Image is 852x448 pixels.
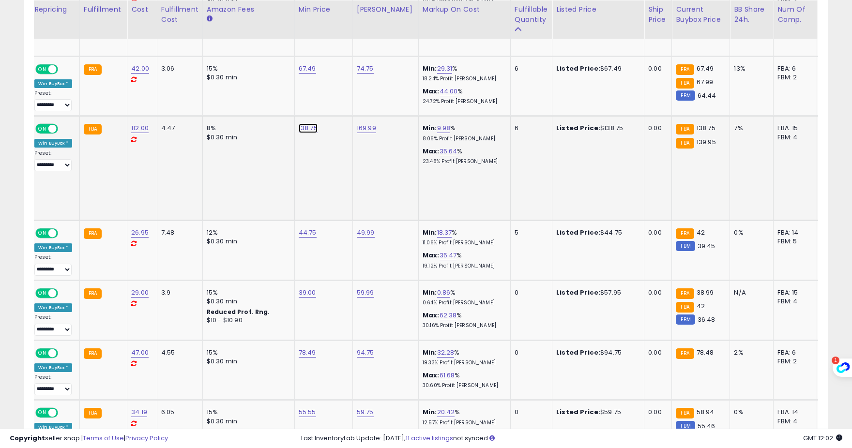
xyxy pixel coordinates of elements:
[648,348,664,357] div: 0.00
[207,124,287,133] div: 8%
[777,228,809,237] div: FBA: 14
[299,228,317,238] a: 44.75
[697,77,714,87] span: 67.99
[648,288,664,297] div: 0.00
[418,0,510,39] th: The percentage added to the cost of goods (COGS) that forms the calculator for Min & Max prices.
[676,4,726,25] div: Current Buybox Price
[207,237,287,246] div: $0.30 min
[207,348,287,357] div: 15%
[423,251,503,269] div: %
[207,73,287,82] div: $0.30 min
[423,98,503,105] p: 24.72% Profit [PERSON_NAME]
[423,419,503,426] p: 12.57% Profit [PERSON_NAME]
[440,371,455,380] a: 61.68
[84,4,123,15] div: Fulfillment
[57,409,72,417] span: OFF
[423,135,503,142] p: 8.06% Profit [PERSON_NAME]
[161,124,195,133] div: 4.47
[437,64,453,74] a: 29.31
[423,288,437,297] b: Min:
[207,417,287,426] div: $0.30 min
[697,301,705,311] span: 42
[57,349,72,357] span: OFF
[423,123,437,133] b: Min:
[423,408,503,426] div: %
[207,308,270,316] b: Reduced Prof. Rng.
[556,288,637,297] div: $57.95
[556,348,637,357] div: $94.75
[515,348,545,357] div: 0
[676,302,694,313] small: FBA
[207,297,287,306] div: $0.30 min
[131,4,153,15] div: Cost
[676,124,694,134] small: FBA
[34,243,72,252] div: Win BuyBox *
[423,158,503,165] p: 23.48% Profit [PERSON_NAME]
[777,348,809,357] div: FBA: 6
[777,73,809,82] div: FBM: 2
[34,4,76,15] div: Repricing
[357,64,374,74] a: 74.75
[423,87,503,105] div: %
[803,433,842,443] span: 2025-08-12 12:02 GMT
[734,124,766,133] div: 7%
[437,288,451,298] a: 0.86
[84,288,102,299] small: FBA
[777,64,809,73] div: FBA: 6
[207,228,287,237] div: 12%
[131,407,147,417] a: 34.19
[440,311,457,320] a: 62.38
[556,228,600,237] b: Listed Price:
[36,125,48,133] span: ON
[57,229,72,238] span: OFF
[207,357,287,366] div: $0.30 min
[676,64,694,75] small: FBA
[437,407,455,417] a: 20.42
[36,349,48,357] span: ON
[357,288,374,298] a: 59.99
[131,228,149,238] a: 26.95
[423,348,437,357] b: Min:
[161,348,195,357] div: 4.55
[648,228,664,237] div: 0.00
[676,228,694,239] small: FBA
[131,64,149,74] a: 42.00
[676,90,695,101] small: FBM
[423,371,503,389] div: %
[207,288,287,297] div: 15%
[357,4,414,15] div: [PERSON_NAME]
[161,64,195,73] div: 3.06
[34,303,72,312] div: Win BuyBox *
[423,64,437,73] b: Min:
[423,228,437,237] b: Min:
[207,408,287,417] div: 15%
[777,288,809,297] div: FBA: 15
[161,228,195,237] div: 7.48
[676,78,694,89] small: FBA
[556,123,600,133] b: Listed Price:
[34,374,72,396] div: Preset:
[423,239,503,246] p: 11.06% Profit [PERSON_NAME]
[301,434,842,443] div: Last InventoryLab Update: [DATE], not synced.
[10,434,168,443] div: seller snap | |
[734,408,766,417] div: 0%
[423,147,440,156] b: Max:
[36,289,48,297] span: ON
[357,407,374,417] a: 59.75
[697,137,716,147] span: 139.95
[357,228,375,238] a: 49.99
[556,64,637,73] div: $67.49
[697,228,705,237] span: 42
[299,4,349,15] div: Min Price
[34,139,72,148] div: Win BuyBox *
[161,4,198,25] div: Fulfillment Cost
[299,348,316,358] a: 78.49
[777,408,809,417] div: FBA: 14
[34,314,72,336] div: Preset:
[437,348,455,358] a: 32.28
[440,147,457,156] a: 35.64
[556,348,600,357] b: Listed Price:
[556,64,600,73] b: Listed Price:
[423,4,506,15] div: Markup on Cost
[423,288,503,306] div: %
